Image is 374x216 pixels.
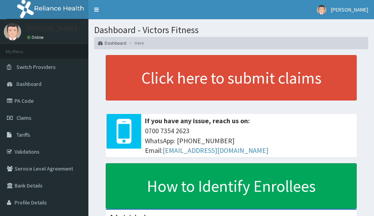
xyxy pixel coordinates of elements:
a: How to Identify Enrollees [106,163,357,209]
span: Tariffs [17,131,30,138]
a: Online [27,35,45,40]
b: If you have any issue, reach us on: [145,116,250,125]
span: Switch Providers [17,64,56,70]
span: Dashboard [17,80,42,87]
img: User Image [4,23,21,40]
span: [PERSON_NAME] [331,6,368,13]
span: 0700 7354 2623 WhatsApp: [PHONE_NUMBER] Email: [145,126,353,156]
h1: Dashboard - Victors Fitness [94,25,368,35]
a: Dashboard [98,40,126,46]
p: [PERSON_NAME] [27,25,77,32]
a: Click here to submit claims [106,55,357,100]
a: [EMAIL_ADDRESS][DOMAIN_NAME] [163,146,268,155]
li: Here [127,40,144,46]
img: User Image [317,5,326,15]
span: Claims [17,114,32,121]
